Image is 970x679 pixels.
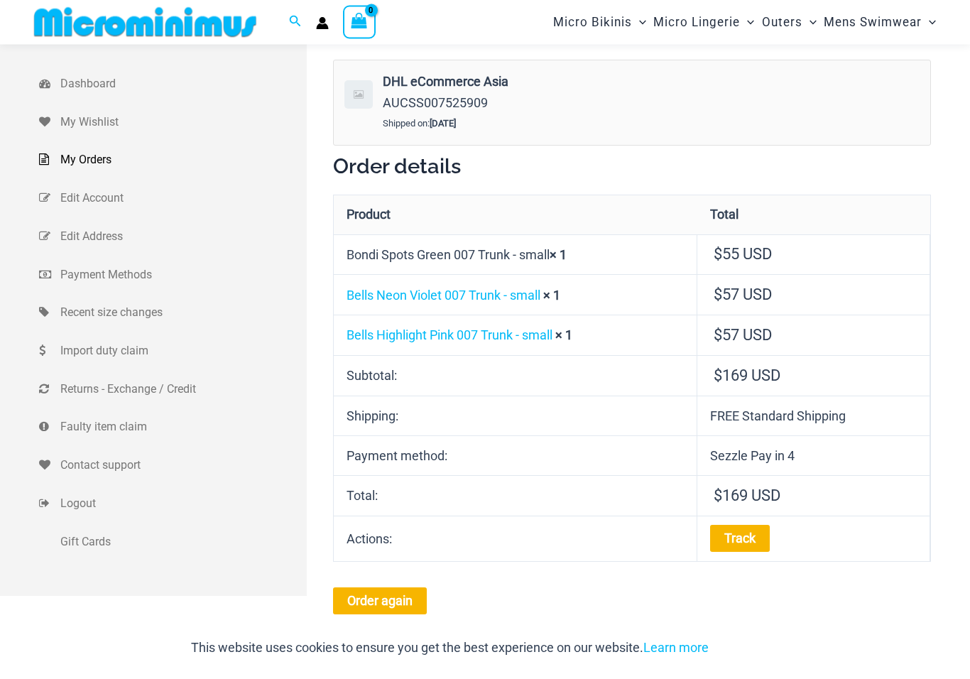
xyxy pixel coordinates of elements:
th: Actions: [334,516,697,562]
a: Edit Account [39,180,307,218]
span: $ [714,286,722,304]
span: Edit Account [60,188,303,210]
a: Order again [333,588,427,615]
a: OutersMenu ToggleMenu Toggle [758,4,820,40]
strong: × 1 [550,248,567,263]
span: Payment Methods [60,265,303,286]
th: Subtotal: [334,356,697,396]
span: Dashboard [60,74,303,95]
a: Micro LingerieMenu ToggleMenu Toggle [650,4,758,40]
bdi: 57 USD [714,286,772,304]
td: FREE Standard Shipping [697,396,930,436]
span: Returns - Exchange / Credit [60,379,303,401]
span: Logout [60,494,303,515]
th: Payment method: [334,436,697,476]
a: Dashboard [39,65,307,104]
strong: × 1 [555,328,572,343]
a: View Shopping Cart, empty [343,6,376,38]
a: Contact support [39,447,307,485]
span: Mens Swimwear [824,4,922,40]
a: Import duty claim [39,332,307,371]
div: Shipped on: [383,114,708,135]
h2: Order details [333,153,931,180]
a: Payment Methods [39,256,307,295]
img: MM SHOP LOGO FLAT [28,6,262,38]
a: Gift Cards [39,523,307,562]
span: AUCSS007525909 [383,96,488,111]
bdi: 55 USD [714,246,772,264]
td: Bondi Spots Green 007 Trunk - small [334,235,697,276]
a: Learn more [643,640,709,655]
nav: Site Navigation [547,2,942,43]
span: Menu Toggle [922,4,936,40]
span: 169 USD [714,487,780,505]
th: Product [334,196,697,235]
span: Micro Lingerie [653,4,740,40]
span: My Orders [60,150,303,171]
th: Total: [334,476,697,516]
a: My Wishlist [39,104,307,142]
span: $ [714,246,722,264]
span: Gift Cards [60,532,303,553]
a: Track order number MM-33258 [710,526,770,553]
span: Import duty claim [60,341,303,362]
bdi: 57 USD [714,327,772,344]
span: Menu Toggle [740,4,754,40]
strong: × 1 [543,288,560,303]
span: Micro Bikinis [553,4,632,40]
td: Sezzle Pay in 4 [697,436,930,476]
span: Faulty item claim [60,417,303,438]
th: Shipping: [334,396,697,436]
span: Outers [762,4,802,40]
a: Bells Highlight Pink 007 Trunk - small [347,328,552,343]
th: Total [697,196,930,235]
span: Recent size changes [60,303,303,324]
span: $ [714,487,722,505]
a: Logout [39,485,307,523]
p: This website uses cookies to ensure you get the best experience on our website. [191,637,709,658]
a: Search icon link [289,13,302,31]
img: icon-default.png [344,81,373,109]
a: Recent size changes [39,294,307,332]
span: $ [714,327,722,344]
span: $ [714,367,722,385]
span: Menu Toggle [632,4,646,40]
a: Returns - Exchange / Credit [39,371,307,409]
a: Account icon link [316,17,329,30]
strong: DHL eCommerce Asia [383,72,704,93]
button: Accept [719,631,780,665]
span: 169 USD [714,367,780,385]
a: Mens SwimwearMenu ToggleMenu Toggle [820,4,939,40]
a: My Orders [39,141,307,180]
span: Contact support [60,455,303,477]
a: Bells Neon Violet 007 Trunk - small [347,288,540,303]
span: Edit Address [60,227,303,248]
a: Micro BikinisMenu ToggleMenu Toggle [550,4,650,40]
span: My Wishlist [60,112,303,134]
a: Edit Address [39,218,307,256]
a: Faulty item claim [39,408,307,447]
span: Menu Toggle [802,4,817,40]
strong: [DATE] [430,119,456,129]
